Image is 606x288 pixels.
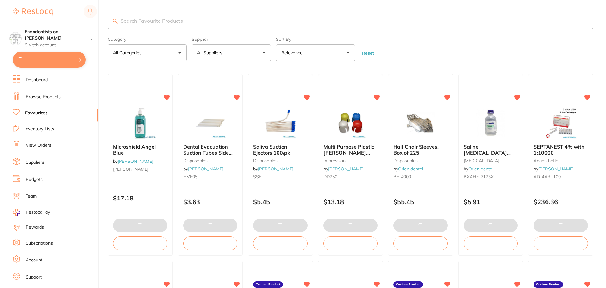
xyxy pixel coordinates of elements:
img: Saline Sodium Chloride 0.9%, 500ml Bottle [470,107,511,139]
small: [MEDICAL_DATA] [464,158,518,163]
a: Favourites [25,110,47,116]
a: [PERSON_NAME] [328,166,364,172]
a: Support [26,274,42,280]
img: RestocqPay [13,209,20,216]
a: [PERSON_NAME] [188,166,223,172]
a: Team [26,193,37,199]
a: Suppliers [26,159,44,166]
label: Custom Product [253,281,283,288]
img: Saliva Suction Ejectors 100/pk [260,107,301,139]
label: Custom Product [393,281,423,288]
a: Dashboard [26,77,48,83]
span: AD-4ART100 [534,174,561,180]
a: RestocqPay [13,209,50,216]
p: All Categories [113,50,144,56]
span: Saline [MEDICAL_DATA] 0.9%, 500ml Bottle [464,144,511,162]
a: Budgets [26,176,43,183]
b: Saliva Suction Ejectors 100/pk [253,144,308,156]
img: Dental Evacuation Suction Tubes Side Vent [190,107,231,139]
span: RestocqPay [26,209,50,216]
span: by [323,166,364,172]
input: Search Favourite Products [108,13,593,29]
img: Restocq Logo [13,8,53,16]
p: Relevance [281,50,305,56]
small: disposables [393,158,448,163]
span: by [183,166,223,172]
a: View Orders [26,142,51,149]
a: Restocq Logo [13,5,53,19]
p: $236.36 [534,198,588,205]
img: Multi Purpose Plastic Dappen Dishes 300pk Assorted [330,107,371,139]
a: Subscriptions [26,240,53,247]
span: by [113,158,153,164]
a: [PERSON_NAME] [538,166,574,172]
p: $3.63 [183,198,238,205]
img: Microshield Angel Blue [120,107,161,139]
label: Category [108,37,187,42]
p: $5.91 [464,198,518,205]
span: Saliva Suction Ejectors 100/pk [253,144,290,156]
img: SEPTANEST 4% with 1:10000 [540,107,581,139]
span: SSE [253,174,261,180]
img: Endodontists on Collins [10,32,21,44]
small: disposables [183,158,238,163]
a: Orien dental [398,166,423,172]
a: Inventory Lists [24,126,54,132]
span: by [253,166,293,172]
span: by [464,166,493,172]
a: [PERSON_NAME] [118,158,153,164]
span: HVE05 [183,174,197,180]
p: $17.18 [113,194,167,202]
label: Sort By [276,37,355,42]
span: by [534,166,574,172]
a: Browse Products [26,94,61,100]
span: DD250 [323,174,337,180]
p: $55.45 [393,198,448,205]
label: Supplier [192,37,271,42]
b: Microshield Angel Blue [113,144,167,156]
span: BF-4000 [393,174,411,180]
button: Reset [360,50,376,56]
a: Orien dental [468,166,493,172]
a: Account [26,257,42,263]
img: Half Chair Sleeves, Box of 225 [400,107,441,139]
label: Custom Product [534,281,563,288]
button: Relevance [276,44,355,61]
h4: Endodontists on Collins [25,29,90,41]
a: Rewards [26,224,44,230]
button: All Suppliers [192,44,271,61]
small: impression [323,158,378,163]
span: BXAHF-7123X [464,174,494,180]
b: Saline Sodium Chloride 0.9%, 500ml Bottle [464,144,518,156]
span: by [393,166,423,172]
span: Microshield Angel Blue [113,144,156,156]
span: Half Chair Sleeves, Box of 225 [393,144,439,156]
p: Switch account [25,42,90,48]
a: [PERSON_NAME] [258,166,293,172]
b: SEPTANEST 4% with 1:10000 [534,144,588,156]
b: Multi Purpose Plastic Dappen Dishes 300pk Assorted [323,144,378,156]
small: anaesthetic [534,158,588,163]
span: [PERSON_NAME] [113,166,148,172]
small: disposables [253,158,308,163]
p: All Suppliers [197,50,225,56]
p: $13.18 [323,198,378,205]
button: All Categories [108,44,187,61]
span: Dental Evacuation Suction Tubes Side Vent [183,144,233,162]
b: Half Chair Sleeves, Box of 225 [393,144,448,156]
b: Dental Evacuation Suction Tubes Side Vent [183,144,238,156]
span: Multi Purpose Plastic [PERSON_NAME] Dishes 300pk Assorted [323,144,374,167]
p: $5.45 [253,198,308,205]
span: SEPTANEST 4% with 1:10000 [534,144,584,156]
